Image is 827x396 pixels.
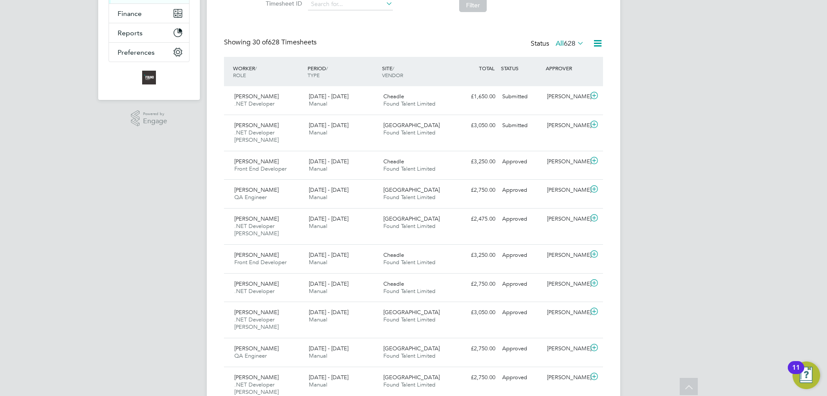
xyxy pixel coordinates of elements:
[309,381,327,388] span: Manual
[499,60,544,76] div: STATUS
[454,248,499,262] div: £3,250.00
[118,29,143,37] span: Reports
[234,186,279,193] span: [PERSON_NAME]
[544,306,588,320] div: [PERSON_NAME]
[234,215,279,222] span: [PERSON_NAME]
[234,165,286,172] span: Front End Developer
[234,122,279,129] span: [PERSON_NAME]
[499,155,544,169] div: Approved
[544,212,588,226] div: [PERSON_NAME]
[142,71,156,84] img: foundtalent-logo-retina.png
[556,39,584,48] label: All
[383,215,440,222] span: [GEOGRAPHIC_DATA]
[383,316,435,323] span: Found Talent Limited
[499,277,544,291] div: Approved
[544,277,588,291] div: [PERSON_NAME]
[499,90,544,104] div: Submitted
[382,72,403,78] span: VENDOR
[234,259,286,266] span: Front End Developer
[383,100,435,107] span: Found Talent Limited
[309,309,348,316] span: [DATE] - [DATE]
[309,186,348,193] span: [DATE] - [DATE]
[309,345,348,352] span: [DATE] - [DATE]
[380,60,454,83] div: SITE
[309,215,348,222] span: [DATE] - [DATE]
[383,122,440,129] span: [GEOGRAPHIC_DATA]
[118,48,155,56] span: Preferences
[309,193,327,201] span: Manual
[109,71,190,84] a: Go to home page
[233,72,246,78] span: ROLE
[454,277,499,291] div: £2,750.00
[793,362,820,389] button: Open Resource Center, 11 new notifications
[309,122,348,129] span: [DATE] - [DATE]
[454,90,499,104] div: £1,650.00
[234,381,279,396] span: .NET Developer [PERSON_NAME]
[499,183,544,197] div: Approved
[383,259,435,266] span: Found Talent Limited
[234,129,279,143] span: .NET Developer [PERSON_NAME]
[499,248,544,262] div: Approved
[309,287,327,295] span: Manual
[544,248,588,262] div: [PERSON_NAME]
[234,345,279,352] span: [PERSON_NAME]
[499,371,544,385] div: Approved
[454,371,499,385] div: £2,750.00
[309,280,348,287] span: [DATE] - [DATE]
[109,43,189,62] button: Preferences
[479,65,494,72] span: TOTAL
[454,155,499,169] div: £3,250.00
[383,93,404,100] span: Cheadle
[383,158,404,165] span: Cheadle
[309,222,327,230] span: Manual
[454,118,499,133] div: £3,050.00
[309,129,327,136] span: Manual
[383,280,404,287] span: Cheadle
[234,100,274,107] span: .NET Developer
[544,118,588,133] div: [PERSON_NAME]
[234,352,267,359] span: QA Engineer
[544,371,588,385] div: [PERSON_NAME]
[131,110,168,127] a: Powered byEngage
[792,368,800,379] div: 11
[383,374,440,381] span: [GEOGRAPHIC_DATA]
[234,280,279,287] span: [PERSON_NAME]
[118,9,142,18] span: Finance
[383,193,435,201] span: Found Talent Limited
[499,212,544,226] div: Approved
[234,251,279,259] span: [PERSON_NAME]
[224,38,318,47] div: Showing
[143,118,167,125] span: Engage
[234,374,279,381] span: [PERSON_NAME]
[383,251,404,259] span: Cheadle
[383,309,440,316] span: [GEOGRAPHIC_DATA]
[308,72,320,78] span: TYPE
[252,38,317,47] span: 628 Timesheets
[383,287,435,295] span: Found Talent Limited
[564,39,575,48] span: 628
[392,65,394,72] span: /
[309,374,348,381] span: [DATE] - [DATE]
[383,381,435,388] span: Found Talent Limited
[544,90,588,104] div: [PERSON_NAME]
[383,222,435,230] span: Found Talent Limited
[309,158,348,165] span: [DATE] - [DATE]
[109,4,189,23] button: Finance
[544,342,588,356] div: [PERSON_NAME]
[234,287,274,295] span: .NET Developer
[454,212,499,226] div: £2,475.00
[544,155,588,169] div: [PERSON_NAME]
[234,93,279,100] span: [PERSON_NAME]
[255,65,257,72] span: /
[499,118,544,133] div: Submitted
[234,158,279,165] span: [PERSON_NAME]
[383,186,440,193] span: [GEOGRAPHIC_DATA]
[383,345,440,352] span: [GEOGRAPHIC_DATA]
[454,306,499,320] div: £3,050.00
[231,60,305,83] div: WORKER
[383,352,435,359] span: Found Talent Limited
[109,23,189,42] button: Reports
[309,100,327,107] span: Manual
[234,193,267,201] span: QA Engineer
[252,38,268,47] span: 30 of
